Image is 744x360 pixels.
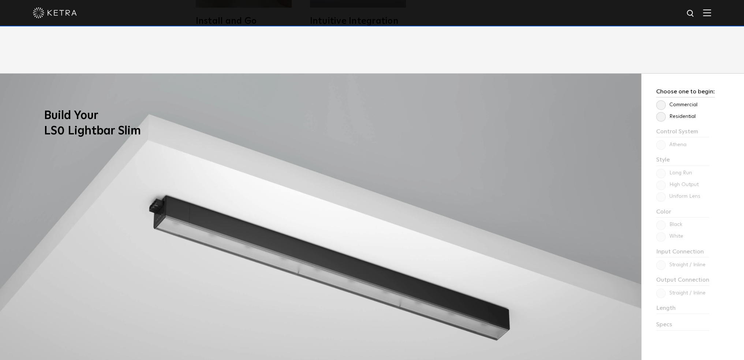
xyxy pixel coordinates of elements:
img: Hamburger%20Nav.svg [703,9,711,16]
label: Commercial [656,102,698,108]
img: ketra-logo-2019-white [33,7,77,18]
h3: Choose one to begin: [656,88,715,97]
label: Residential [656,114,696,120]
img: search icon [686,9,695,18]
